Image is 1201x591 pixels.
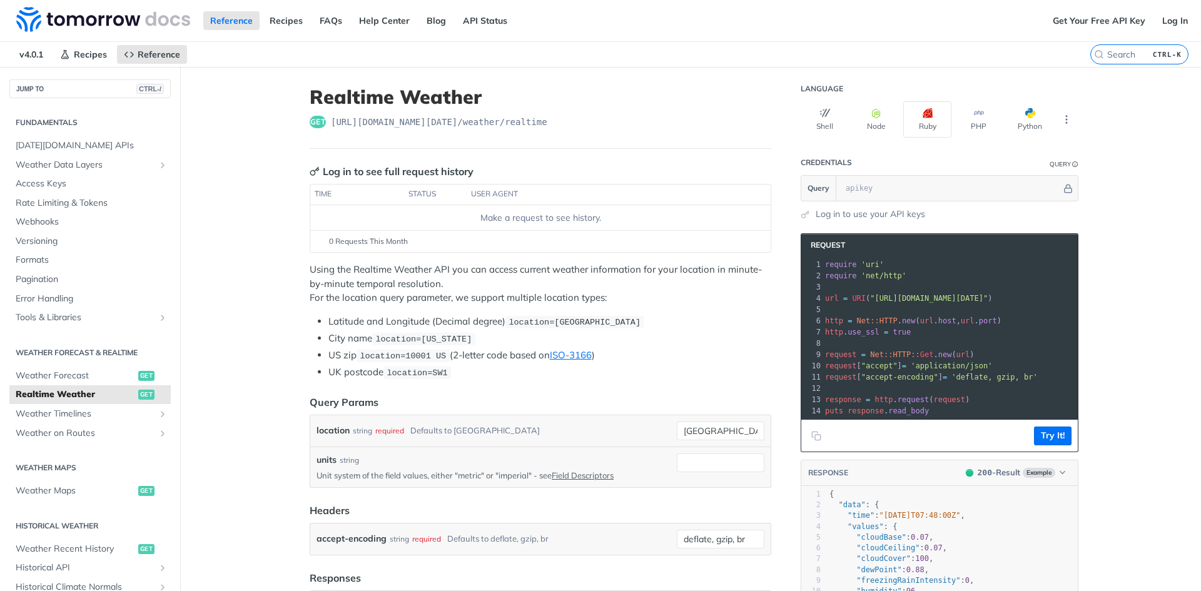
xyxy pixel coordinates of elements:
span: request [825,350,857,359]
div: string [390,530,409,548]
span: Realtime Weather [16,388,135,401]
span: = [884,328,888,336]
svg: Search [1094,49,1104,59]
label: location [317,422,350,440]
div: Language [801,84,843,94]
span: Reference [138,49,180,60]
span: url [961,316,975,325]
span: [ ] [825,361,992,370]
span: get [138,371,155,381]
span: { [829,490,834,498]
li: UK postcode [328,365,771,380]
th: user agent [467,184,746,205]
span: "accept" [861,361,898,370]
span: response [825,395,861,404]
span: url [920,316,934,325]
span: 200 [966,469,973,477]
div: Credentials [801,158,852,168]
span: Formats [16,254,168,266]
svg: Key [310,166,320,176]
div: 2 [801,500,821,510]
span: 0.07 [925,543,943,552]
span: ( , ) [825,316,1001,325]
span: Rate Limiting & Tokens [16,197,168,210]
span: require [825,260,857,269]
span: Error Handling [16,293,168,305]
div: Headers [310,503,350,518]
span: . [975,316,979,325]
span: CTRL-/ [136,84,164,94]
span: "accept-encoding" [861,373,938,381]
div: 8 [801,565,821,575]
li: US zip (2-letter code based on ) [328,348,771,363]
button: Copy to clipboard [808,427,825,445]
label: accept-encoding [317,530,387,548]
a: Formats [9,251,171,270]
a: Weather Recent Historyget [9,540,171,558]
span: Versioning [16,235,168,248]
div: 3 [801,281,823,293]
span: 0.07 [911,533,929,542]
span: Weather on Routes [16,427,155,440]
span: Weather Recent History [16,543,135,555]
span: puts [825,407,843,415]
span: Query [808,183,829,194]
span: "[URL][DOMAIN_NAME][DATE]" [870,294,988,303]
span: = [866,395,870,404]
div: Responses [310,570,361,585]
button: Show subpages for Tools & Libraries [158,313,168,323]
div: Make a request to see history. [315,211,766,225]
div: 8 [801,338,823,349]
span: "cloudCover" [856,554,911,563]
button: Show subpages for Weather on Routes [158,428,168,438]
span: . [933,316,938,325]
h2: Historical Weather [9,520,171,532]
span: host [938,316,956,325]
div: string [353,422,372,440]
input: apikey [839,176,1062,201]
div: QueryInformation [1050,159,1078,169]
div: 1 [801,259,823,270]
button: Ruby [903,101,951,138]
div: Query [1050,159,1071,169]
span: URI [852,294,866,303]
span: Recipes [74,49,107,60]
span: Webhooks [16,216,168,228]
span: : , [829,576,974,585]
span: 'net/http' [861,271,906,280]
div: 7 [801,326,823,338]
button: Python [1006,101,1054,138]
span: url [825,294,839,303]
span: location=[GEOGRAPHIC_DATA] [509,318,641,327]
a: Pagination [9,270,171,289]
span: Tools & Libraries [16,311,155,324]
span: "values" [848,522,884,531]
span: = [848,316,852,325]
div: 2 [801,270,823,281]
a: Historical APIShow subpages for Historical API [9,558,171,577]
span: port [979,316,997,325]
div: 6 [801,315,823,326]
svg: More ellipsis [1061,114,1072,125]
span: = [843,294,848,303]
span: "dewPoint" [856,565,901,574]
span: v4.0.1 [13,45,50,64]
a: Field Descriptors [552,470,614,480]
span: : , [829,554,933,563]
span: http [875,395,893,404]
span: get [138,544,155,554]
li: City name [328,331,771,346]
span: "data" [838,500,865,509]
button: 200200-ResultExample [960,467,1072,479]
span: . [843,328,848,336]
h1: Realtime Weather [310,86,771,108]
kbd: CTRL-K [1150,48,1185,61]
a: [DATE][DOMAIN_NAME] APIs [9,136,171,155]
span: ( ) [825,395,970,404]
label: units [317,453,337,467]
span: "freezingRainIntensity" [856,576,960,585]
span: request [898,395,930,404]
a: Log in to use your API keys [816,208,925,221]
div: 4 [801,293,823,304]
a: Recipes [53,45,114,64]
